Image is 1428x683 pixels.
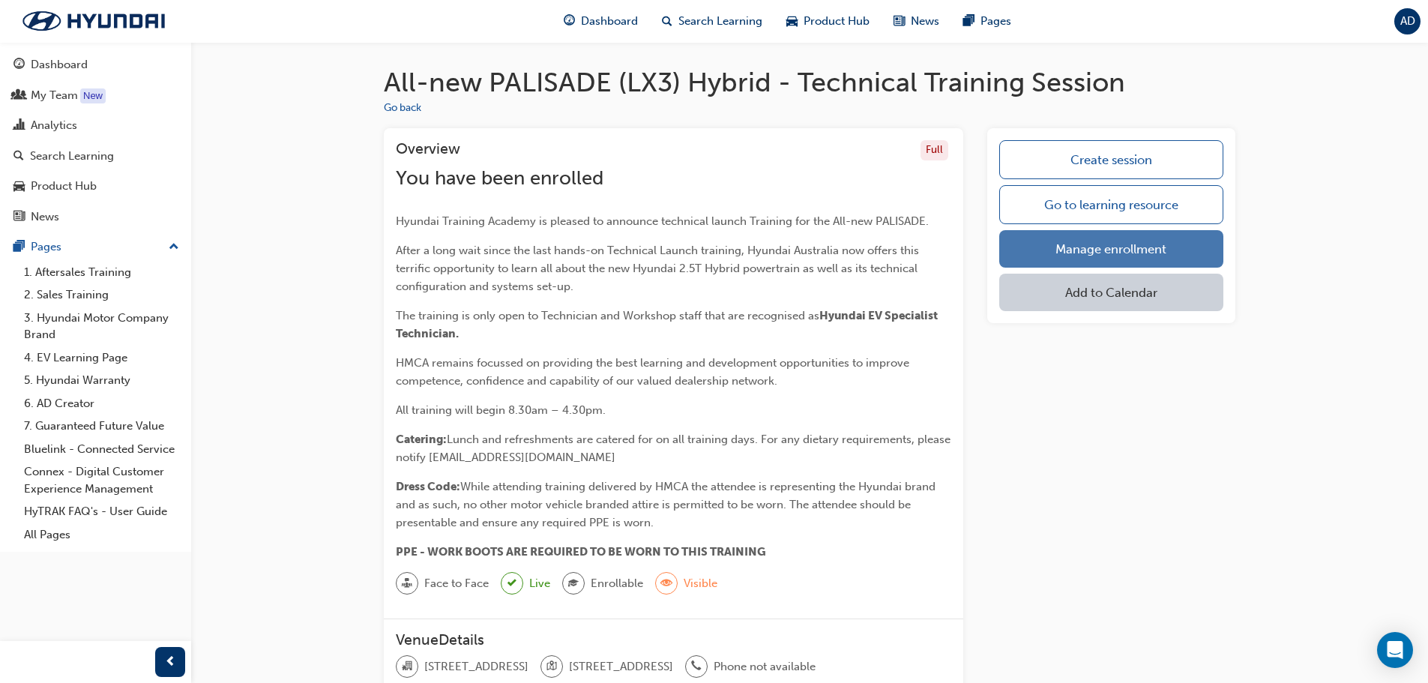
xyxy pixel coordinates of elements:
[591,575,643,592] span: Enrollable
[396,631,951,649] h3: VenueDetails
[714,658,816,676] span: Phone not available
[396,356,912,388] span: HMCA remains focussed on providing the best learning and development opportunities to improve com...
[546,657,557,676] span: location-icon
[13,180,25,193] span: car-icon
[662,12,672,31] span: search-icon
[18,283,185,307] a: 2. Sales Training
[911,13,939,30] span: News
[396,214,929,228] span: Hyundai Training Academy is pleased to announce technical launch Training for the All-new PALISADE.
[569,658,673,676] span: [STREET_ADDRESS]
[894,12,905,31] span: news-icon
[951,6,1023,37] a: pages-iconPages
[396,480,460,493] span: Dress Code:
[678,13,762,30] span: Search Learning
[18,460,185,500] a: Connex - Digital Customer Experience Management
[396,433,447,446] span: Catering:
[999,185,1223,224] a: Go to learning resource
[18,500,185,523] a: HyTRAK FAQ's - User Guide
[552,6,650,37] a: guage-iconDashboard
[6,203,185,231] a: News
[999,230,1223,268] a: Manage enrollment
[6,51,185,79] a: Dashboard
[31,178,97,195] div: Product Hub
[999,274,1223,311] button: Add to Calendar
[6,172,185,200] a: Product Hub
[402,574,412,594] span: sessionType_FACE_TO_FACE-icon
[31,208,59,226] div: News
[650,6,774,37] a: search-iconSearch Learning
[568,574,579,594] span: graduationCap-icon
[999,140,1223,179] a: Create session
[921,140,948,160] div: Full
[774,6,882,37] a: car-iconProduct Hub
[691,657,702,676] span: phone-icon
[882,6,951,37] a: news-iconNews
[6,233,185,261] button: Pages
[581,13,638,30] span: Dashboard
[396,140,460,160] h3: Overview
[6,48,185,233] button: DashboardMy TeamAnalyticsSearch LearningProduct HubNews
[18,346,185,370] a: 4. EV Learning Page
[384,100,421,117] button: Go back
[18,523,185,547] a: All Pages
[6,112,185,139] a: Analytics
[31,56,88,73] div: Dashboard
[424,658,528,676] span: [STREET_ADDRESS]
[13,241,25,254] span: pages-icon
[18,438,185,461] a: Bluelink - Connected Service
[963,12,974,31] span: pages-icon
[661,574,672,594] span: eye-icon
[396,309,819,322] span: The training is only open to Technician and Workshop staff that are recognised as
[18,307,185,346] a: 3. Hyundai Motor Company Brand
[384,66,1235,99] h1: All-new PALISADE (LX3) Hybrid - Technical Training Session
[564,12,575,31] span: guage-icon
[396,166,603,190] span: You have been enrolled
[13,58,25,72] span: guage-icon
[13,211,25,224] span: news-icon
[396,403,606,417] span: All training will begin 8.30am – 4.30pm.
[1400,13,1415,30] span: AD
[396,433,953,464] span: Lunch and refreshments are catered for on all training days. For any dietary requirements, please...
[980,13,1011,30] span: Pages
[6,142,185,170] a: Search Learning
[7,5,180,37] img: Trak
[529,575,550,592] span: Live
[18,392,185,415] a: 6. AD Creator
[507,574,516,593] span: tick-icon
[396,480,939,529] span: While attending training delivered by HMCA the attendee is representing the Hyundai brand and as ...
[6,82,185,109] a: My Team
[18,261,185,284] a: 1. Aftersales Training
[13,119,25,133] span: chart-icon
[30,148,114,165] div: Search Learning
[31,87,78,104] div: My Team
[424,575,489,592] span: Face to Face
[31,238,61,256] div: Pages
[13,89,25,103] span: people-icon
[402,657,412,676] span: organisation-icon
[80,88,106,103] div: Tooltip anchor
[396,545,766,559] span: PPE - WORK BOOTS ARE REQUIRED TO BE WORN TO THIS TRAINING
[18,415,185,438] a: 7. Guaranteed Future Value
[1377,632,1413,668] div: Open Intercom Messenger
[1394,8,1421,34] button: AD
[396,244,922,293] span: After a long wait since the last hands-on Technical Launch training, Hyundai Australia now offers...
[13,150,24,163] span: search-icon
[804,13,870,30] span: Product Hub
[31,117,77,134] div: Analytics
[786,12,798,31] span: car-icon
[165,653,176,672] span: prev-icon
[684,575,717,592] span: Visible
[18,369,185,392] a: 5. Hyundai Warranty
[169,238,179,257] span: up-icon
